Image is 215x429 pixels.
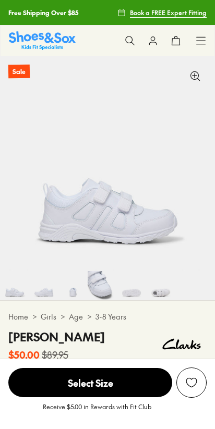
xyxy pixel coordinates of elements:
img: 5-475015_1 [29,271,58,300]
a: Shoes & Sox [9,31,76,50]
a: Age [69,311,83,322]
img: 7-475021_1 [88,271,117,300]
button: Add to Wishlist [176,367,207,398]
button: Select Size [8,367,172,398]
a: Home [8,311,28,322]
img: 9-475027_1 [146,271,175,300]
img: SNS_Logo_Responsive.svg [9,31,76,50]
a: Book a FREE Expert Fitting [117,3,207,22]
span: Select Size [8,368,172,397]
p: Receive $5.00 in Rewards with Fit Club [43,402,151,421]
a: Girls [41,311,56,322]
s: $89.95 [42,348,68,362]
h4: [PERSON_NAME] [8,328,105,346]
b: $50.00 [8,348,40,362]
p: Sale [8,65,30,79]
div: > > > [8,311,207,322]
img: Vendor logo [157,328,207,360]
img: 6-475018_1 [58,271,88,300]
a: 3-8 Years [95,311,126,322]
img: 8-475024_1 [117,271,146,300]
span: Book a FREE Expert Fitting [130,8,207,17]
